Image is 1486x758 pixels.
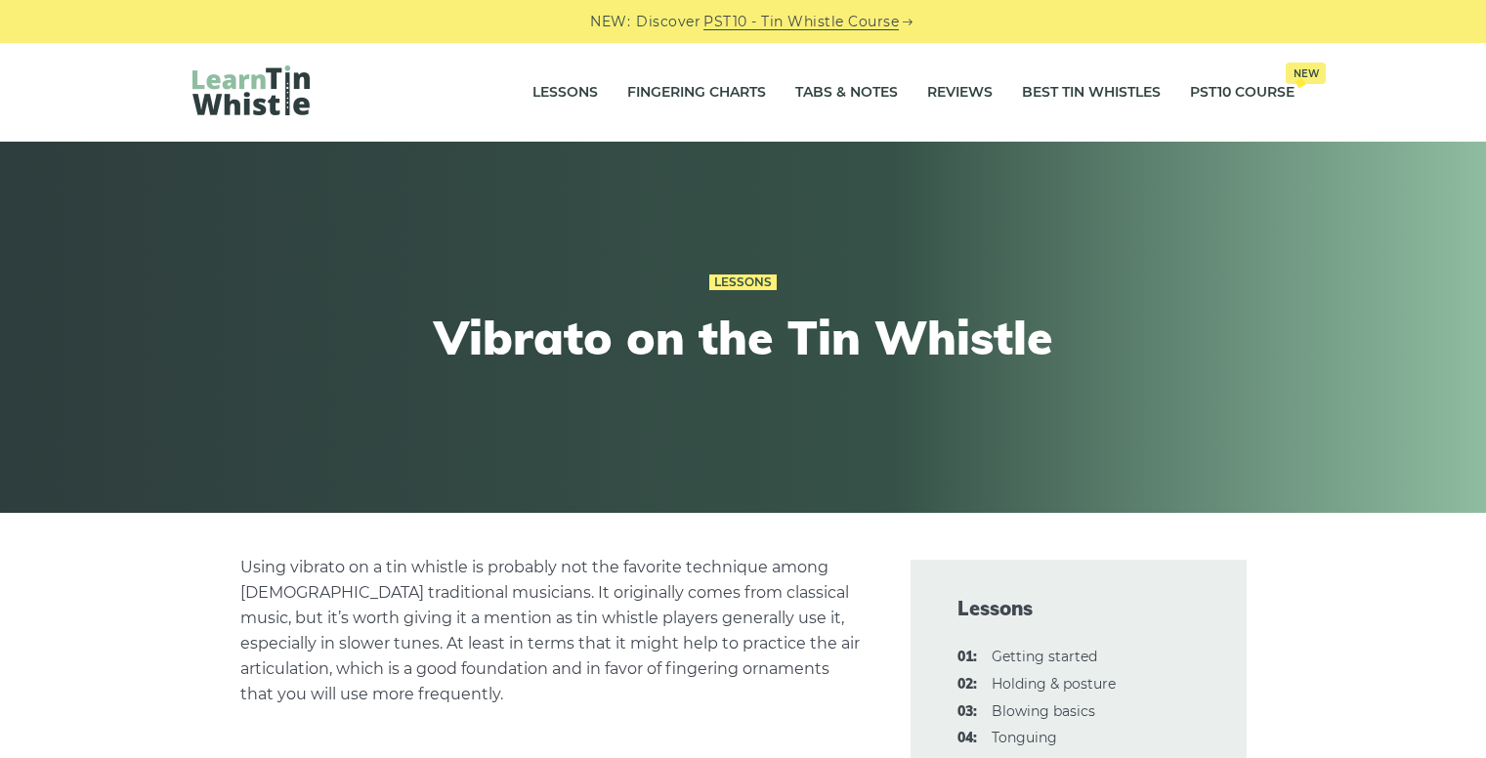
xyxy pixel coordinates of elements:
span: 03: [957,700,977,724]
a: 04:Tonguing [992,729,1057,746]
a: 03:Blowing basics [992,702,1095,720]
a: PST10 CourseNew [1190,68,1295,117]
a: 02:Holding & posture [992,675,1116,693]
p: Using vibrato on a tin whistle is probably not the favorite technique among [DEMOGRAPHIC_DATA] tr... [240,555,864,707]
img: LearnTinWhistle.com [192,65,310,115]
span: Lessons [957,595,1200,622]
span: 02: [957,673,977,696]
a: 01:Getting started [992,648,1097,665]
a: Best Tin Whistles [1022,68,1161,117]
span: 01: [957,646,977,669]
span: New [1286,63,1326,84]
a: Fingering Charts [627,68,766,117]
a: Tabs & Notes [795,68,898,117]
a: Reviews [927,68,993,117]
span: 04: [957,727,977,750]
h1: Vibrato on the Tin Whistle [384,310,1103,366]
a: Lessons [532,68,598,117]
a: Lessons [709,274,777,290]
